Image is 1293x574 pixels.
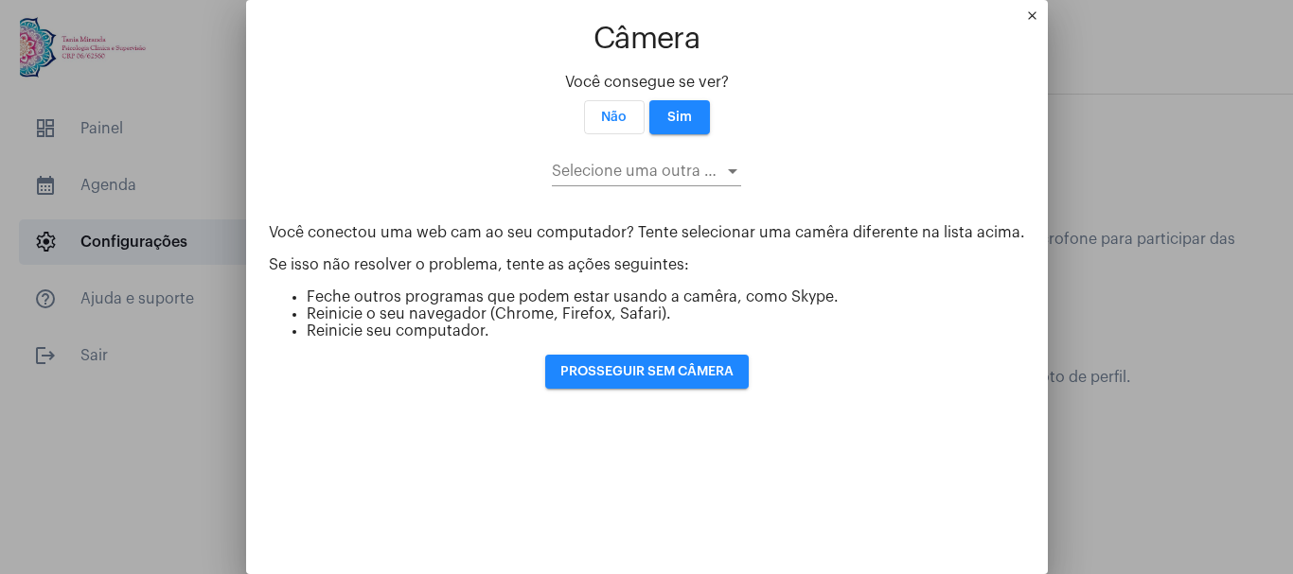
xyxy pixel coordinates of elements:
p: Se isso não resolver o problema, tente as ações seguintes: [269,256,1025,273]
button: Sim [649,100,710,134]
span: Não [601,111,627,124]
li: Feche outros programas que podem estar usando a camêra, como Skype. [307,288,1025,305]
span: Você consegue se ver? [565,75,729,90]
mat-icon: close [1025,9,1048,31]
li: Reinicie o seu navegador (Chrome, Firefox, Safari). [307,305,1025,322]
p: Você conectou uma web cam ao seu computador? Tente selecionar uma camêra diferente na lista acima. [269,224,1025,241]
span: PROSSEGUIR SEM CÂMERA [560,365,734,378]
h1: Câmera [269,23,1025,56]
button: PROSSEGUIR SEM CÂMERA [545,355,749,389]
button: Não [584,100,645,134]
span: Sim [667,111,692,124]
li: Reinicie seu computador. [307,322,1025,339]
